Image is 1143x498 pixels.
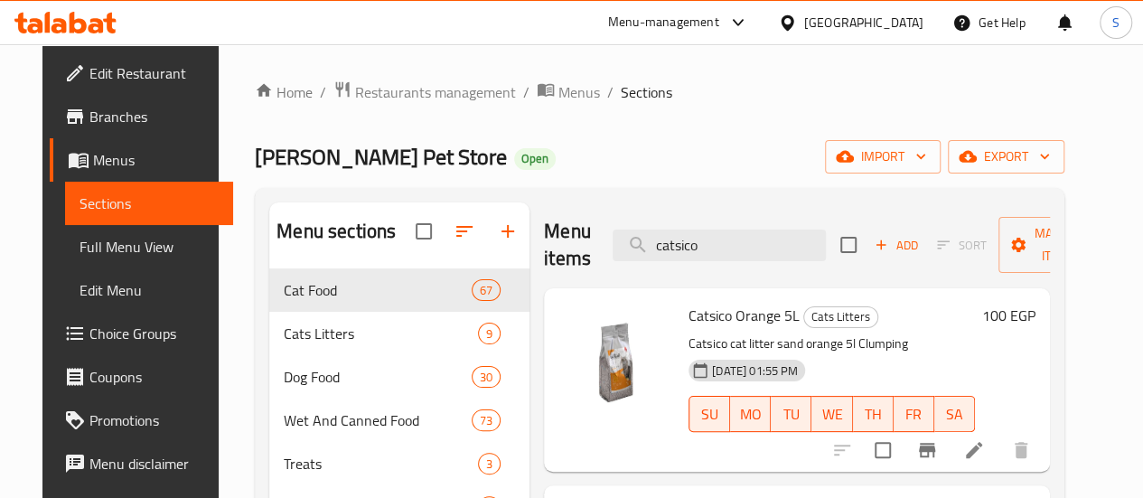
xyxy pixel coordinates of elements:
span: Cats Litters [804,306,877,327]
span: Cats Litters [284,323,478,344]
button: SA [934,396,975,432]
span: Full Menu View [80,236,219,258]
span: Select section first [925,231,998,259]
span: [DATE] 01:55 PM [705,362,805,380]
a: Sections [65,182,233,225]
div: Dog Food30 [269,355,529,399]
a: Promotions [50,399,233,442]
button: MO [730,396,771,432]
button: FR [894,396,934,432]
span: 30 [473,369,500,386]
div: [GEOGRAPHIC_DATA] [804,13,923,33]
a: Home [255,81,313,103]
span: Restaurants management [355,81,516,103]
div: items [472,366,501,388]
li: / [607,81,614,103]
span: Menus [558,81,600,103]
img: Catsico Orange 5L [558,303,674,418]
span: Wet And Canned Food [284,409,472,431]
a: Edit Menu [65,268,233,312]
span: Edit Restaurant [89,62,219,84]
div: items [472,279,501,301]
nav: breadcrumb [255,80,1064,104]
div: Cats Litters9 [269,312,529,355]
span: SA [942,401,968,428]
div: items [472,409,501,431]
span: Sort sections [443,210,486,253]
h2: Menu items [544,218,591,272]
button: TU [771,396,811,432]
a: Edit Restaurant [50,52,233,95]
a: Edit menu item [963,439,985,461]
button: import [825,140,941,174]
button: Manage items [998,217,1120,273]
span: 73 [473,412,500,429]
div: Menu-management [608,12,719,33]
span: WE [819,401,845,428]
span: Add item [867,231,925,259]
span: Select to update [864,431,902,469]
button: WE [811,396,852,432]
span: Select all sections [405,212,443,250]
div: Open [514,148,556,170]
div: Cats Litters [803,306,878,328]
button: TH [853,396,894,432]
span: MO [737,401,764,428]
a: Full Menu View [65,225,233,268]
span: Menus [93,149,219,171]
span: Menu disclaimer [89,453,219,475]
span: Select section [829,226,867,264]
span: Manage items [1013,222,1105,268]
span: Sections [80,193,219,214]
div: Treats3 [269,442,529,485]
span: Catsico Orange 5L [689,302,800,329]
span: export [962,146,1050,168]
input: search [613,230,826,261]
a: Menus [537,80,600,104]
button: Branch-specific-item [905,428,949,472]
span: 3 [479,456,500,473]
h6: 100 EGP [982,303,1035,328]
div: items [478,453,501,475]
span: Cat Food [284,279,472,301]
span: TH [860,401,886,428]
button: delete [999,428,1043,472]
button: Add section [486,210,529,253]
span: S [1112,13,1120,33]
span: SU [697,401,723,428]
span: Choice Groups [89,323,219,344]
li: / [320,81,326,103]
a: Restaurants management [333,80,516,104]
a: Coupons [50,355,233,399]
span: [PERSON_NAME] Pet Store [255,136,507,177]
span: Edit Menu [80,279,219,301]
a: Menu disclaimer [50,442,233,485]
button: export [948,140,1064,174]
button: SU [689,396,730,432]
div: Cat Food67 [269,268,529,312]
span: Promotions [89,409,219,431]
span: FR [901,401,927,428]
span: Treats [284,453,478,475]
p: Catsico cat litter sand orange 5l Clumping [689,333,975,355]
span: Add [872,235,921,256]
h2: Menu sections [276,218,396,245]
li: / [523,81,529,103]
span: 9 [479,325,500,343]
span: import [839,146,926,168]
span: Coupons [89,366,219,388]
span: Dog Food [284,366,472,388]
a: Branches [50,95,233,138]
span: 67 [473,282,500,299]
button: Add [867,231,925,259]
span: Open [514,151,556,166]
a: Menus [50,138,233,182]
div: Wet And Canned Food73 [269,399,529,442]
div: items [478,323,501,344]
span: TU [778,401,804,428]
